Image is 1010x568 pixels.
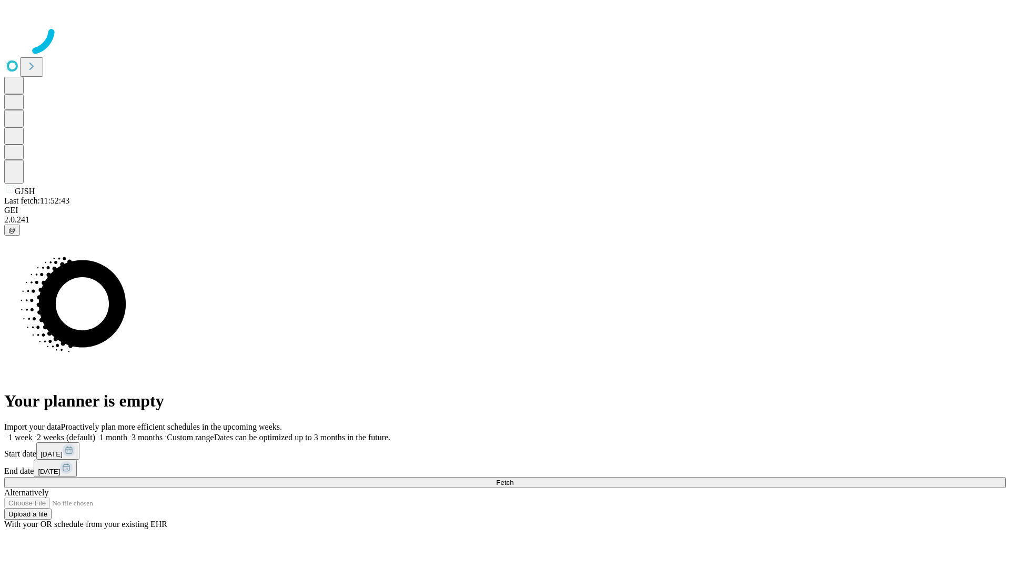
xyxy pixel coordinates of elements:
[167,433,214,442] span: Custom range
[4,206,1006,215] div: GEI
[36,442,79,460] button: [DATE]
[4,488,48,497] span: Alternatively
[132,433,163,442] span: 3 months
[496,479,513,486] span: Fetch
[214,433,390,442] span: Dates can be optimized up to 3 months in the future.
[4,520,167,529] span: With your OR schedule from your existing EHR
[34,460,77,477] button: [DATE]
[37,433,95,442] span: 2 weeks (default)
[38,468,60,475] span: [DATE]
[4,225,20,236] button: @
[8,226,16,234] span: @
[4,460,1006,477] div: End date
[99,433,127,442] span: 1 month
[4,215,1006,225] div: 2.0.241
[61,422,282,431] span: Proactively plan more efficient schedules in the upcoming weeks.
[4,391,1006,411] h1: Your planner is empty
[4,422,61,431] span: Import your data
[15,187,35,196] span: GJSH
[4,477,1006,488] button: Fetch
[4,509,52,520] button: Upload a file
[8,433,33,442] span: 1 week
[4,442,1006,460] div: Start date
[41,450,63,458] span: [DATE]
[4,196,69,205] span: Last fetch: 11:52:43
